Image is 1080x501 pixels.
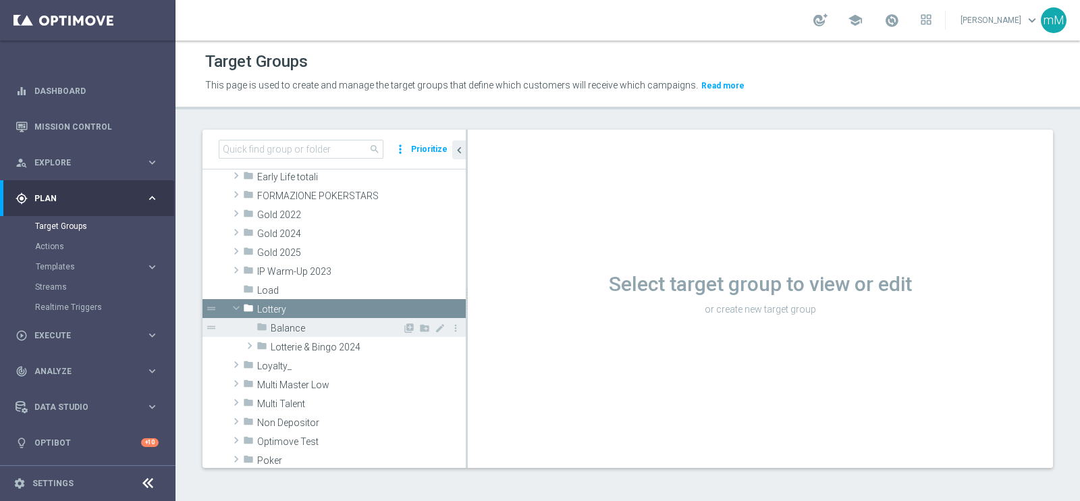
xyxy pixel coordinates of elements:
[243,454,254,469] i: folder
[35,282,140,292] a: Streams
[34,73,159,109] a: Dashboard
[257,436,466,448] span: Optimove Test
[16,192,28,205] i: gps_fixed
[35,221,140,232] a: Target Groups
[146,400,159,413] i: keyboard_arrow_right
[257,266,466,278] span: IP Warm-Up 2023
[16,329,28,342] i: play_circle_outline
[16,365,28,377] i: track_changes
[243,359,254,375] i: folder
[243,189,254,205] i: folder
[16,157,146,169] div: Explore
[16,109,159,144] div: Mission Control
[15,86,159,97] button: equalizer Dashboard
[257,247,466,259] span: Gold 2025
[205,80,698,90] span: This page is used to create and manage the target groups that define which customers will receive...
[34,367,146,375] span: Analyze
[1025,13,1039,28] span: keyboard_arrow_down
[15,330,159,341] button: play_circle_outline Execute keyboard_arrow_right
[243,416,254,431] i: folder
[453,144,466,157] i: chevron_left
[15,402,159,413] button: Data Studio keyboard_arrow_right
[271,323,402,334] span: Balance
[219,140,383,159] input: Quick find group or folder
[848,13,863,28] span: school
[257,172,466,183] span: Early Life totali
[243,246,254,261] i: folder
[34,194,146,203] span: Plan
[468,303,1053,315] p: or create new target group
[243,284,254,299] i: folder
[271,342,466,353] span: Lotterie &amp; Bingo 2024
[1041,7,1066,33] div: mM
[256,321,267,337] i: folder
[15,438,159,448] button: lightbulb Optibot +10
[16,329,146,342] div: Execute
[257,417,466,429] span: Non Depositor
[34,403,146,411] span: Data Studio
[146,156,159,169] i: keyboard_arrow_right
[16,401,146,413] div: Data Studio
[435,323,446,334] i: Rename Folder
[146,192,159,205] i: keyboard_arrow_right
[15,157,159,168] button: person_search Explore keyboard_arrow_right
[257,361,466,372] span: Loyalty_
[35,277,174,297] div: Streams
[34,109,159,144] a: Mission Control
[243,265,254,280] i: folder
[146,329,159,342] i: keyboard_arrow_right
[419,323,430,334] i: Add Folder
[35,261,159,272] button: Templates keyboard_arrow_right
[700,78,746,93] button: Read more
[243,208,254,223] i: folder
[15,122,159,132] button: Mission Control
[369,144,380,155] span: search
[34,332,146,340] span: Execute
[243,435,254,450] i: folder
[205,52,308,72] h1: Target Groups
[15,193,159,204] div: gps_fixed Plan keyboard_arrow_right
[146,365,159,377] i: keyboard_arrow_right
[243,170,254,186] i: folder
[243,302,254,318] i: folder
[34,425,141,460] a: Optibot
[394,140,407,159] i: more_vert
[257,455,466,467] span: Poker
[16,192,146,205] div: Plan
[16,365,146,377] div: Analyze
[452,140,466,159] button: chevron_left
[468,272,1053,296] h1: Select target group to view or edit
[35,297,174,317] div: Realtime Triggers
[409,140,450,159] button: Prioritize
[36,263,146,271] div: Templates
[243,397,254,413] i: folder
[959,10,1041,30] a: [PERSON_NAME]keyboard_arrow_down
[257,304,466,315] span: Lottery
[243,227,254,242] i: folder
[15,366,159,377] button: track_changes Analyze keyboard_arrow_right
[16,85,28,97] i: equalizer
[16,157,28,169] i: person_search
[35,257,174,277] div: Templates
[34,159,146,167] span: Explore
[450,323,461,334] i: more_vert
[257,398,466,410] span: Multi Talent
[36,263,132,271] span: Templates
[257,209,466,221] span: Gold 2022
[32,479,74,487] a: Settings
[256,340,267,356] i: folder
[13,477,26,490] i: settings
[146,261,159,273] i: keyboard_arrow_right
[35,216,174,236] div: Target Groups
[257,190,466,202] span: FORMAZIONE POKERSTARS
[16,425,159,460] div: Optibot
[257,285,466,296] span: Load
[404,323,414,334] i: Add Target group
